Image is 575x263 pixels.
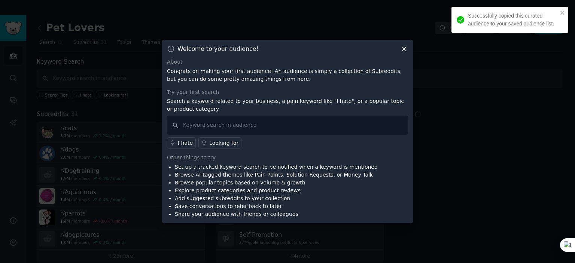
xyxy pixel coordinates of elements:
[175,171,378,179] li: Browse AI-tagged themes like Pain Points, Solution Requests, or Money Talk
[209,139,238,147] div: Looking for
[167,67,408,83] p: Congrats on making your first audience! An audience is simply a collection of Subreddits, but you...
[167,97,408,113] p: Search a keyword related to your business, a pain keyword like "I hate", or a popular topic or pr...
[198,137,241,149] a: Looking for
[178,139,193,147] div: I hate
[167,58,408,66] div: About
[560,10,565,16] button: close
[175,179,378,187] li: Browse popular topics based on volume & growth
[177,45,259,53] h3: Welcome to your audience!
[175,210,378,218] li: Share your audience with friends or colleagues
[175,163,378,171] li: Set up a tracked keyword search to be notified when a keyword is mentioned
[175,187,378,195] li: Explore product categories and product reviews
[175,195,378,202] li: Add suggested subreddits to your collection
[167,88,408,96] div: Try your first search
[468,12,558,28] div: Successfully copied this curated audience to your saved audience list.
[167,116,408,135] input: Keyword search in audience
[167,137,196,149] a: I hate
[167,154,408,162] div: Other things to try
[175,202,378,210] li: Save conversations to refer back to later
